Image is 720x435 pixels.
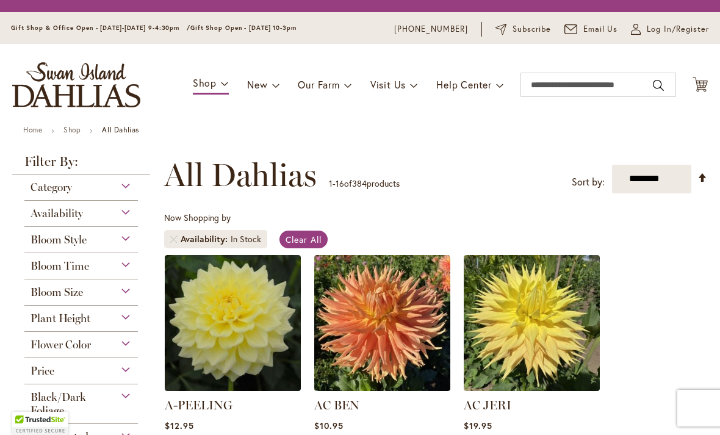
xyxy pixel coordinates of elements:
[572,171,605,193] label: Sort by:
[31,233,87,246] span: Bloom Style
[329,178,333,189] span: 1
[370,78,406,91] span: Visit Us
[63,125,81,134] a: Shop
[464,382,600,394] a: AC Jeri
[329,174,400,193] p: - of products
[11,24,190,32] span: Gift Shop & Office Open - [DATE]-[DATE] 9-4:30pm /
[314,420,344,431] span: $10.95
[31,364,54,378] span: Price
[464,420,492,431] span: $19.95
[286,234,322,245] span: Clear All
[165,255,301,391] img: A-Peeling
[647,23,709,35] span: Log In/Register
[164,212,231,223] span: Now Shopping by
[165,420,194,431] span: $12.95
[513,23,551,35] span: Subscribe
[653,76,664,95] button: Search
[247,78,267,91] span: New
[314,398,359,412] a: AC BEN
[193,76,217,89] span: Shop
[23,125,42,134] a: Home
[31,207,83,220] span: Availability
[394,23,468,35] a: [PHONE_NUMBER]
[170,235,178,243] a: Remove Availability In Stock
[464,255,600,391] img: AC Jeri
[31,338,91,351] span: Flower Color
[165,382,301,394] a: A-Peeling
[31,181,72,194] span: Category
[464,398,511,412] a: AC JERI
[12,62,140,107] a: store logo
[31,286,83,299] span: Bloom Size
[12,155,150,174] strong: Filter By:
[164,157,317,193] span: All Dahlias
[31,312,90,325] span: Plant Height
[181,233,231,245] span: Availability
[165,398,232,412] a: A-PEELING
[314,382,450,394] a: AC BEN
[102,125,139,134] strong: All Dahlias
[436,78,492,91] span: Help Center
[298,78,339,91] span: Our Farm
[564,23,618,35] a: Email Us
[31,259,89,273] span: Bloom Time
[314,255,450,391] img: AC BEN
[631,23,709,35] a: Log In/Register
[495,23,551,35] a: Subscribe
[9,392,43,426] iframe: Launch Accessibility Center
[352,178,367,189] span: 384
[190,24,297,32] span: Gift Shop Open - [DATE] 10-3pm
[31,390,86,417] span: Black/Dark Foliage
[279,231,328,248] a: Clear All
[231,233,261,245] div: In Stock
[583,23,618,35] span: Email Us
[336,178,344,189] span: 16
